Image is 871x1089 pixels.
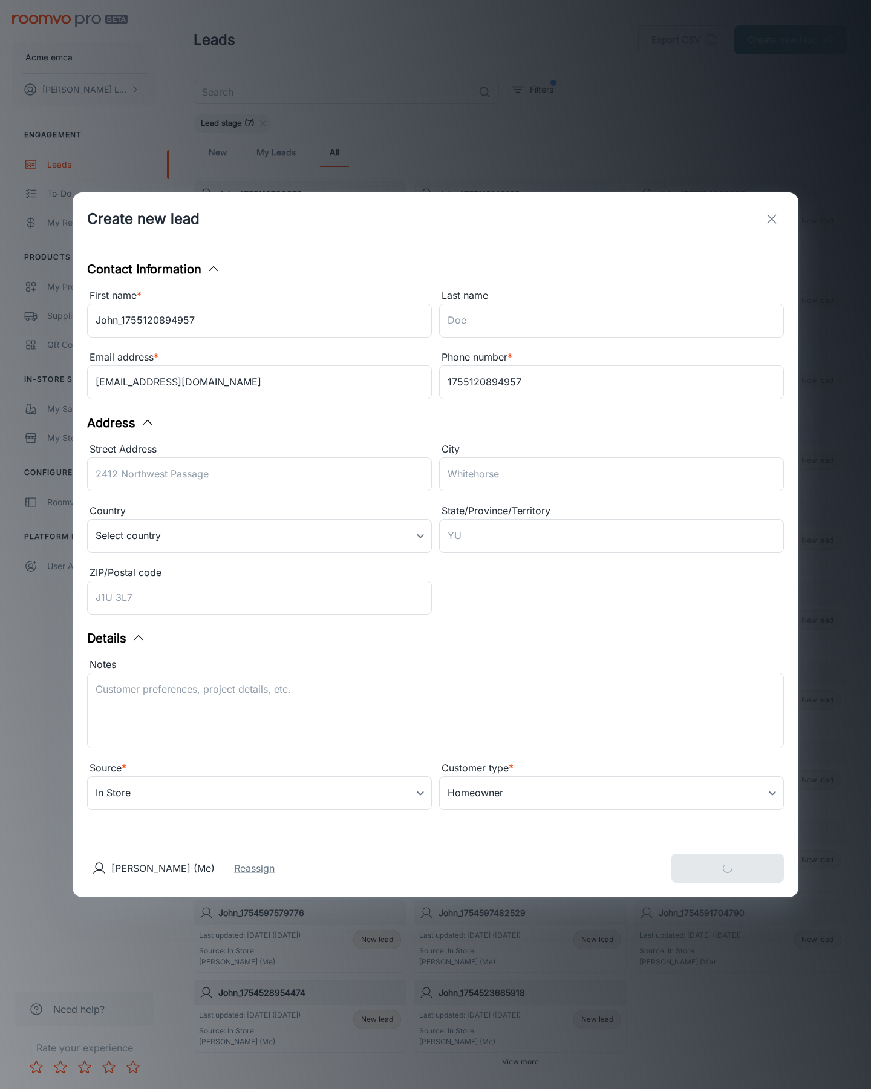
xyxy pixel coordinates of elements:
[439,760,784,776] div: Customer type
[439,365,784,399] input: +1 439-123-4567
[87,260,221,278] button: Contact Information
[87,657,784,673] div: Notes
[439,503,784,519] div: State/Province/Territory
[87,503,432,519] div: Country
[87,304,432,338] input: John
[439,519,784,553] input: YU
[760,207,784,231] button: exit
[87,760,432,776] div: Source
[439,288,784,304] div: Last name
[87,629,146,647] button: Details
[439,350,784,365] div: Phone number
[87,776,432,810] div: In Store
[87,565,432,581] div: ZIP/Postal code
[234,861,275,875] button: Reassign
[439,776,784,810] div: Homeowner
[87,288,432,304] div: First name
[111,861,215,875] p: [PERSON_NAME] (Me)
[87,442,432,457] div: Street Address
[87,365,432,399] input: myname@example.com
[87,350,432,365] div: Email address
[87,457,432,491] input: 2412 Northwest Passage
[439,442,784,457] div: City
[439,457,784,491] input: Whitehorse
[439,304,784,338] input: Doe
[87,581,432,615] input: J1U 3L7
[87,414,155,432] button: Address
[87,519,432,553] div: Select country
[87,208,200,230] h1: Create new lead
